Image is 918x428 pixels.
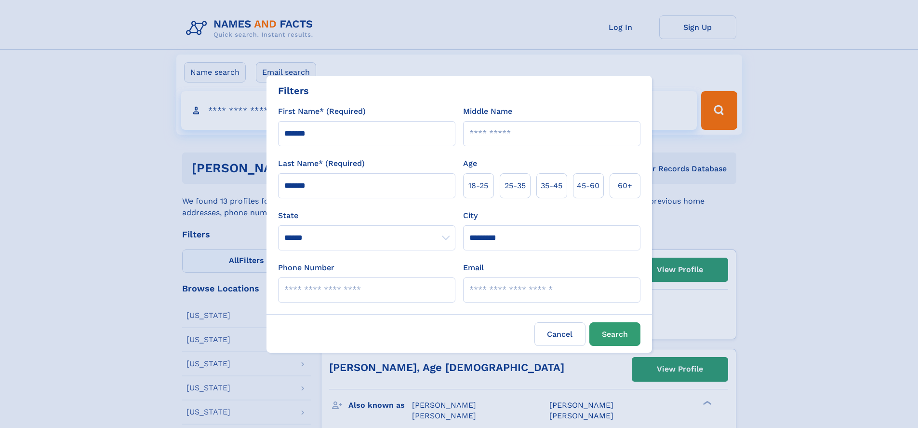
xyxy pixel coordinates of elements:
[278,106,366,117] label: First Name* (Required)
[505,180,526,192] span: 25‑35
[534,322,585,346] label: Cancel
[463,262,484,274] label: Email
[463,210,478,221] label: City
[278,158,365,169] label: Last Name* (Required)
[589,322,640,346] button: Search
[463,158,477,169] label: Age
[278,210,455,221] label: State
[278,83,309,98] div: Filters
[618,180,632,192] span: 60+
[468,180,488,192] span: 18‑25
[278,262,334,274] label: Phone Number
[463,106,512,117] label: Middle Name
[541,180,562,192] span: 35‑45
[577,180,599,192] span: 45‑60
